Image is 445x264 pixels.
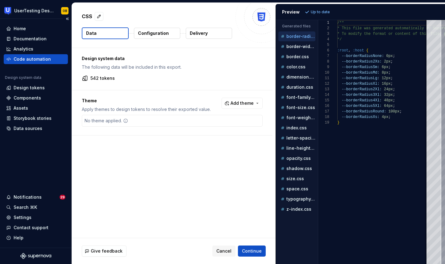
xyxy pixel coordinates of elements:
div: Design system data [5,75,41,80]
div: Design tokens [14,85,45,91]
a: Documentation [4,34,68,44]
div: OB [63,8,67,13]
button: border.css [278,53,315,60]
button: Continue [238,246,266,257]
div: 3 [318,31,329,37]
span: ; [389,115,391,119]
div: 5 [318,42,329,48]
span: --borderRadiusNone: [342,54,384,58]
span: ; [393,87,395,91]
span: 29 [60,195,65,200]
p: dimension.css [286,75,315,79]
a: Components [4,93,68,103]
span: , [348,48,351,53]
span: --borderRadius3Xl: [342,93,382,97]
a: Code automation [4,54,68,64]
button: index.css [278,124,315,131]
div: Help [14,235,23,241]
div: 14 [318,92,329,98]
p: Data [86,30,97,36]
div: Contact support [14,225,48,231]
span: --borderRadiusLg: [342,76,379,80]
span: 12px [382,76,391,80]
div: Components [14,95,41,101]
div: 17 [318,109,329,114]
div: Code automation [14,56,51,62]
div: 1 [318,20,329,26]
span: --borderRadiusSm: [342,65,379,69]
div: 10 [318,70,329,75]
button: Give feedback [82,246,127,257]
button: Cancel [212,246,235,257]
div: Data sources [14,125,42,132]
div: 13 [318,87,329,92]
span: 4px [382,115,389,119]
button: letter-spacing.css [278,135,315,141]
p: border-radius.css [286,34,315,39]
div: 6 [318,48,329,53]
span: 48px [384,98,393,103]
span: ; [393,104,395,108]
span: ; [393,93,395,97]
span: --borderRadiusXs: [342,115,379,119]
span: 2px [384,59,391,64]
div: Search ⌘K [14,204,37,210]
button: dimension.css [278,74,315,80]
span: ; [389,71,391,75]
span: ; [393,98,395,103]
a: Storybook stories [4,113,68,123]
button: font-size.css [278,104,315,111]
a: Home [4,24,68,34]
button: border-radius.css [278,33,315,40]
span: 24px [384,87,393,91]
button: Add theme [222,98,263,109]
span: --borderRadiusRound: [342,109,386,114]
span: 64px [384,104,393,108]
p: Delivery [190,30,208,36]
p: duration.css [286,85,313,90]
span: ; [391,76,393,80]
span: } [337,120,339,125]
a: Data sources [4,124,68,133]
span: Add theme [231,100,254,106]
button: opacity.css [278,155,315,162]
button: UserTesting Design SystemOB [1,4,70,17]
button: Configuration [134,28,180,39]
button: Contact support [4,223,68,233]
p: space.css [286,186,308,191]
a: Assets [4,103,68,113]
div: 4 [318,37,329,42]
div: Notifications [14,194,42,200]
span: --borderRadius5Xl: [342,104,382,108]
div: Settings [14,214,31,221]
div: Assets [14,105,28,111]
a: Supernova Logo [20,253,51,259]
button: Search ⌘K [4,202,68,212]
p: opacity.css [286,156,311,161]
span: 8px [382,71,389,75]
div: Documentation [14,36,47,42]
span: ; [391,59,393,64]
button: font-weight.css [278,114,315,121]
span: :host [353,48,364,53]
button: size.css [278,175,315,182]
p: typography.css [286,197,315,201]
p: shadow.css [286,166,312,171]
p: border-width.css [286,44,315,49]
button: color.css [278,63,315,70]
button: Help [4,233,68,243]
span: ; [391,82,393,86]
p: Design system data [82,55,263,62]
button: shadow.css [278,165,315,172]
span: Continue [242,248,262,254]
button: Data [82,27,129,39]
span: ; [389,65,391,69]
button: space.css [278,185,315,192]
div: Analytics [14,46,33,52]
img: 41adf70f-fc1c-4662-8e2d-d2ab9c673b1b.png [4,7,12,14]
a: Design tokens [4,83,68,93]
div: 12 [318,81,329,87]
span: 16px [382,82,391,86]
p: z-index.css [286,207,311,212]
p: letter-spacing.css [286,136,315,140]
